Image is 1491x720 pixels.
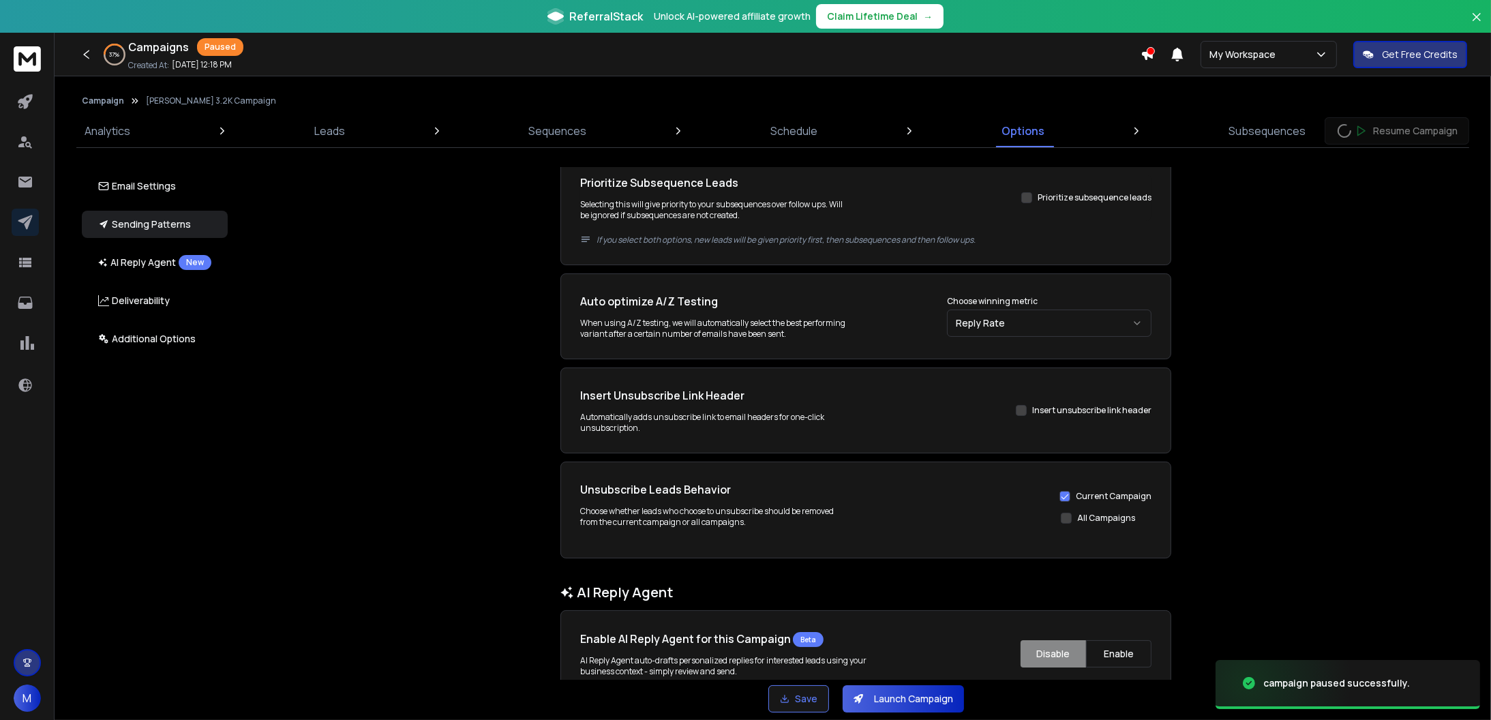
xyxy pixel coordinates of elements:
[762,115,826,147] a: Schedule
[770,123,817,139] p: Schedule
[76,115,138,147] a: Analytics
[1001,123,1044,139] p: Options
[98,179,176,193] p: Email Settings
[1220,115,1314,147] a: Subsequences
[14,685,41,712] button: M
[1229,123,1306,139] p: Subsequences
[521,115,595,147] a: Sequences
[569,8,643,25] span: ReferralStack
[110,50,120,59] p: 37 %
[993,115,1053,147] a: Options
[197,38,243,56] div: Paused
[146,95,276,106] p: [PERSON_NAME] 3.2K Campaign
[923,10,933,23] span: →
[314,123,345,139] p: Leads
[82,172,228,200] button: Email Settings
[1468,8,1486,41] button: Close banner
[816,4,944,29] button: Claim Lifetime Deal→
[1382,48,1458,61] p: Get Free Credits
[654,10,811,23] p: Unlock AI-powered affiliate growth
[1209,48,1281,61] p: My Workspace
[529,123,587,139] p: Sequences
[128,60,169,71] p: Created At:
[1263,676,1410,690] div: campaign paused successfully.
[580,175,852,191] h1: Prioritize Subsequence Leads
[82,95,124,106] button: Campaign
[172,59,232,70] p: [DATE] 12:18 PM
[128,39,189,55] h1: Campaigns
[306,115,353,147] a: Leads
[1353,41,1467,68] button: Get Free Credits
[85,123,130,139] p: Analytics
